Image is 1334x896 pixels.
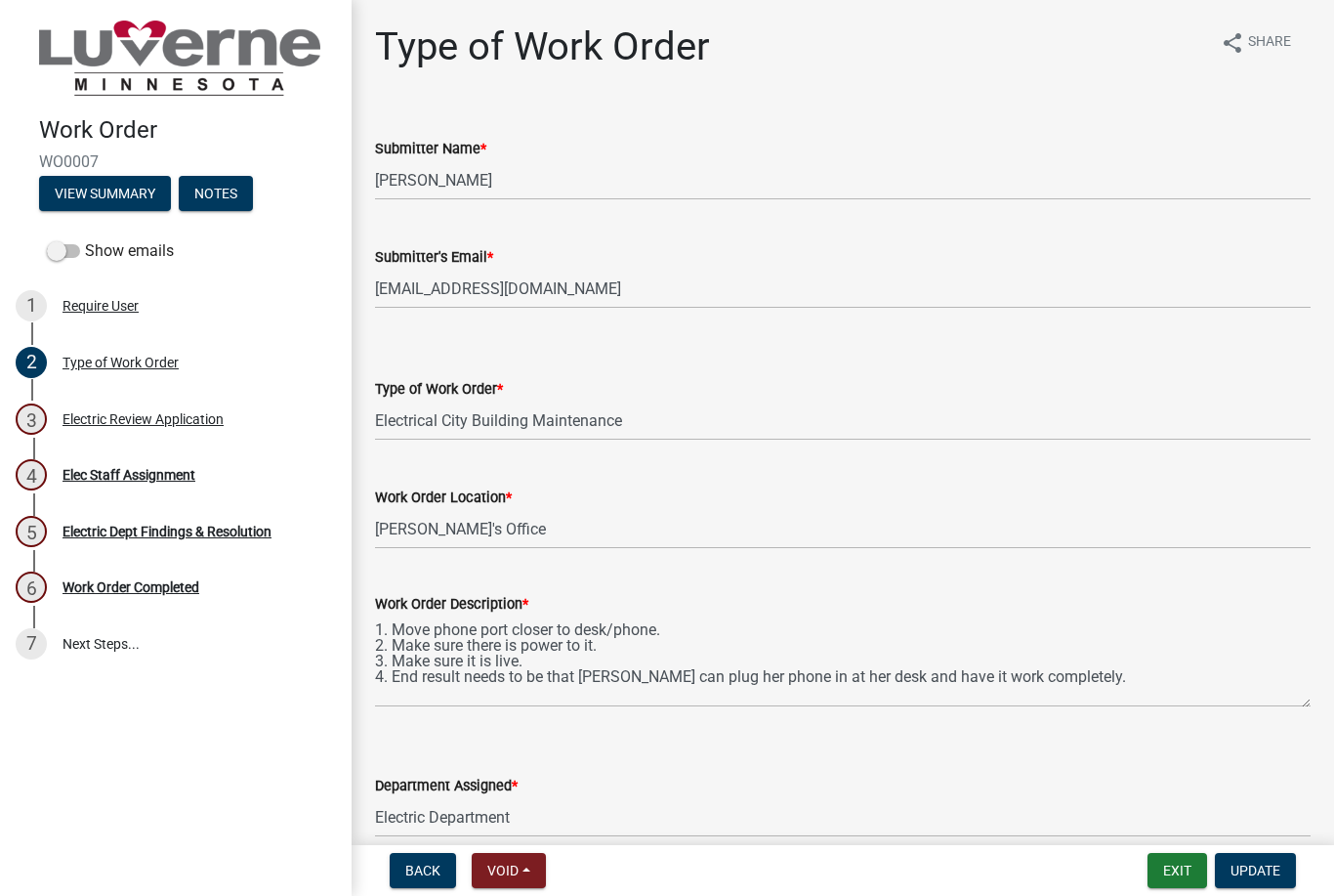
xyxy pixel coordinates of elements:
[375,251,493,265] label: Submitter's Email
[375,598,528,612] label: Work Order Description
[405,863,440,878] span: Back
[472,853,546,888] button: Void
[63,580,199,594] div: Work Order Completed
[63,356,179,369] div: Type of Work Order
[47,239,174,263] label: Show emails
[179,176,253,211] button: Notes
[1147,853,1207,888] button: Exit
[16,290,47,321] div: 1
[16,572,47,603] div: 6
[39,21,320,96] img: City of Luverne, Minnesota
[1221,31,1244,55] i: share
[1205,23,1307,62] button: shareShare
[39,176,171,211] button: View Summary
[63,468,195,482] div: Elec Staff Assignment
[375,23,710,70] h1: Type of Work Order
[39,116,336,145] h4: Work Order
[179,187,253,202] wm-modal-confirm: Notes
[63,412,224,426] div: Electric Review Application
[390,853,456,888] button: Back
[16,347,47,378] div: 2
[375,383,503,397] label: Type of Work Order
[487,863,519,878] span: Void
[16,628,47,660] div: 7
[39,187,171,202] wm-modal-confirm: Summary
[1215,853,1296,888] button: Update
[16,404,47,435] div: 3
[375,491,512,505] label: Work Order Location
[375,143,486,156] label: Submitter Name
[1248,31,1291,55] span: Share
[1230,863,1280,878] span: Update
[63,299,139,313] div: Require User
[63,525,271,538] div: Electric Dept Findings & Resolution
[16,516,47,547] div: 5
[16,459,47,491] div: 4
[39,152,313,171] span: WO0007
[375,780,518,793] label: Department Assigned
